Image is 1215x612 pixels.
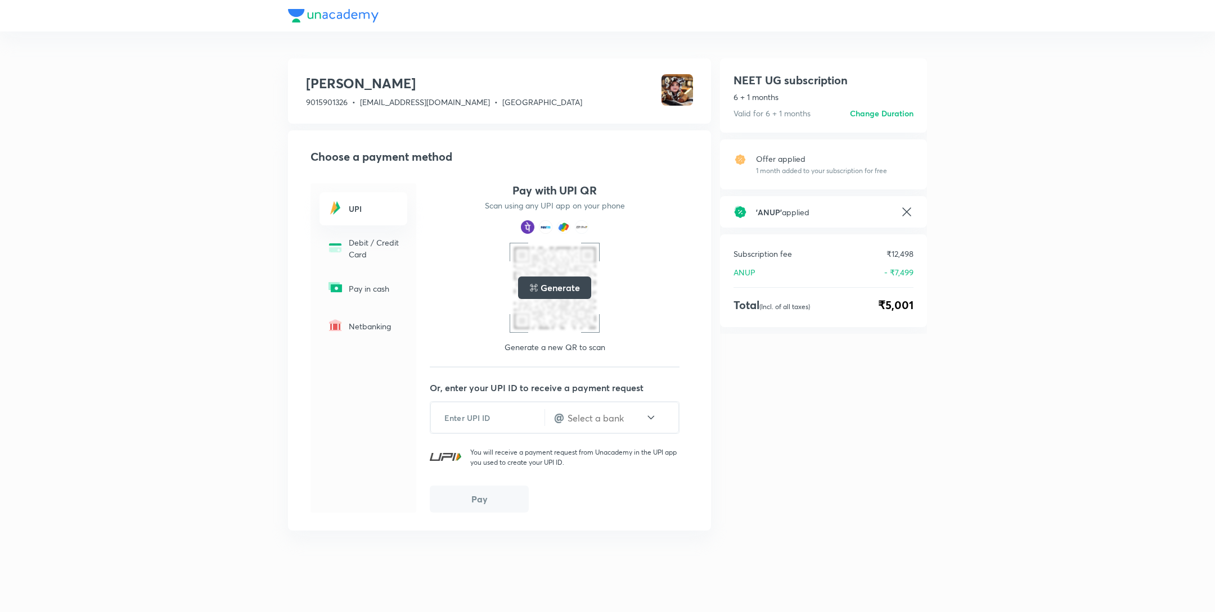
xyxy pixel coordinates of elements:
span: [GEOGRAPHIC_DATA] [502,97,582,107]
span: • [352,97,355,107]
img: - [326,278,344,296]
p: Or, enter your UPI ID to receive a payment request [430,381,693,395]
img: offer [733,153,747,166]
p: ₹12,498 [886,248,913,260]
button: Pay [430,486,529,513]
h6: UPI [349,203,400,215]
input: Select a bank [566,411,645,424]
h5: Generate [541,281,579,294]
h4: Pay with UPI QR [512,183,597,198]
p: Debit / Credit Card [349,237,400,260]
p: ANUP [733,266,755,278]
h4: Total [733,297,810,314]
img: - [326,316,344,334]
input: Enter UPI ID [431,404,544,432]
h3: [PERSON_NAME] [306,74,582,92]
h6: Change Duration [850,107,913,119]
span: ' ANUP ' [756,207,782,217]
img: - [326,199,344,217]
h6: applied [756,206,891,218]
h4: @ [554,409,564,426]
h2: Choose a payment method [310,148,693,165]
p: Pay in cash [349,283,400,294]
p: Generate a new QR to scan [505,342,605,353]
img: UPI [430,453,461,461]
p: - ₹7,499 [884,266,913,278]
img: Avatar [661,74,693,106]
img: payment method [575,220,588,234]
p: Scan using any UPI app on your phone [485,200,625,211]
p: Offer applied [756,153,887,165]
span: [EMAIL_ADDRESS][DOMAIN_NAME] [360,97,490,107]
p: 6 + 1 months [733,91,913,103]
p: (Incl. of all taxes) [759,302,810,311]
img: - [326,239,344,257]
p: Subscription fee [733,248,792,260]
p: Valid for 6 + 1 months [733,107,811,119]
img: payment method [521,220,534,234]
img: payment method [539,220,552,234]
span: ₹5,001 [878,297,913,314]
img: payment method [557,220,570,234]
p: You will receive a payment request from Unacademy in the UPI app you used to create your UPI ID. [470,447,679,468]
h1: NEET UG subscription [733,72,848,89]
p: Netbanking [349,320,400,332]
span: 9015901326 [306,97,348,107]
p: 1 month added to your subscription for free [756,166,887,176]
span: • [494,97,498,107]
img: loading.. [529,283,538,292]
